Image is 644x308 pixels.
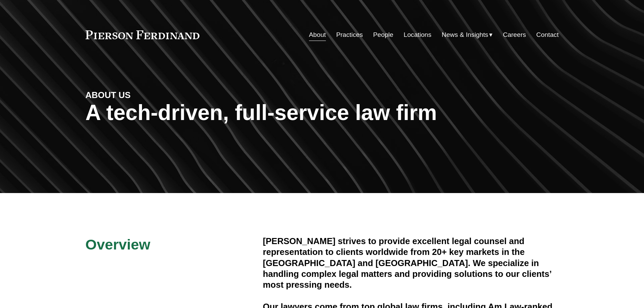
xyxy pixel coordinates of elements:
h1: A tech-driven, full-service law firm [86,100,559,125]
span: Overview [86,236,150,253]
a: About [309,28,326,41]
a: folder dropdown [442,28,493,41]
a: Practices [336,28,363,41]
a: Careers [503,28,526,41]
a: Locations [404,28,431,41]
span: News & Insights [442,29,488,41]
a: People [373,28,393,41]
strong: ABOUT US [86,90,131,100]
h4: [PERSON_NAME] strives to provide excellent legal counsel and representation to clients worldwide ... [263,236,559,290]
a: Contact [536,28,558,41]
